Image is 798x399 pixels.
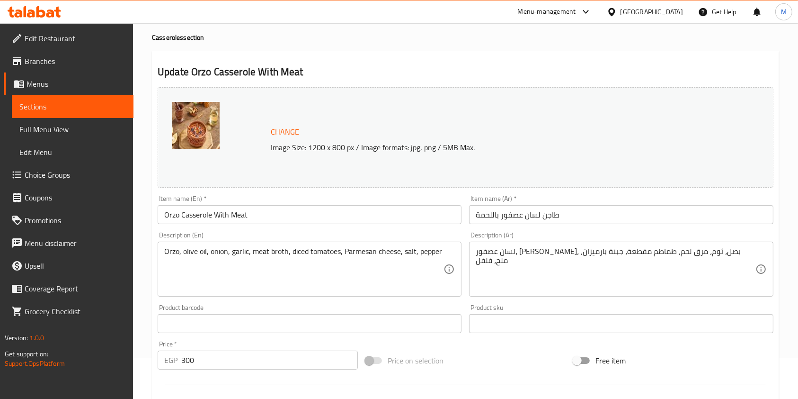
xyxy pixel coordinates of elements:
[4,186,133,209] a: Coupons
[469,314,773,333] input: Please enter product sku
[25,283,126,294] span: Coverage Report
[12,95,133,118] a: Sections
[267,122,303,142] button: Change
[4,50,133,73] a: Branches
[25,169,126,181] span: Choice Groups
[25,215,126,226] span: Promotions
[164,354,177,366] p: EGP
[19,146,126,158] span: Edit Menu
[621,7,683,17] div: [GEOGRAPHIC_DATA]
[181,351,358,370] input: Please enter price
[518,6,576,18] div: Menu-management
[476,247,755,292] textarea: لسان عصفور، [PERSON_NAME]، بصل، ثوم، مرق لحم، طماطم مقطعة، جبنة بارميزان، ملح، فلفل
[5,332,28,344] span: Version:
[158,205,461,224] input: Enter name En
[25,237,126,249] span: Menu disclaimer
[595,355,626,366] span: Free item
[388,355,443,366] span: Price on selection
[25,260,126,272] span: Upsell
[25,306,126,317] span: Grocery Checklist
[4,73,133,95] a: Menus
[5,357,65,370] a: Support.OpsPlatform
[4,300,133,323] a: Grocery Checklist
[152,33,779,42] h4: Casseroles section
[4,232,133,254] a: Menu disclaimer
[19,101,126,112] span: Sections
[25,55,126,67] span: Branches
[158,65,773,79] h2: Update Orzo Casserole With Meat
[172,102,220,149] img: %D8%B7%D8%A7%D8%AC%D9%86_%D9%84%D8%B3%D8%A7%D9%86_%D8%B9%D8%B5%D9%81%D9%88%D8%B1_%D8%A8%D8%A7%D9%...
[781,7,787,17] span: M
[27,78,126,90] span: Menus
[164,247,443,292] textarea: Orzo, olive oil, onion, garlic, meat broth, diced tomatoes, Parmesan cheese, salt, pepper
[4,277,133,300] a: Coverage Report
[5,348,48,360] span: Get support on:
[19,124,126,135] span: Full Menu View
[4,163,133,186] a: Choice Groups
[25,33,126,44] span: Edit Restaurant
[25,192,126,203] span: Coupons
[4,27,133,50] a: Edit Restaurant
[12,118,133,141] a: Full Menu View
[271,125,299,139] span: Change
[4,254,133,277] a: Upsell
[158,314,461,333] input: Please enter product barcode
[29,332,44,344] span: 1.0.0
[267,142,707,153] p: Image Size: 1200 x 800 px / Image formats: jpg, png / 5MB Max.
[469,205,773,224] input: Enter name Ar
[12,141,133,163] a: Edit Menu
[4,209,133,232] a: Promotions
